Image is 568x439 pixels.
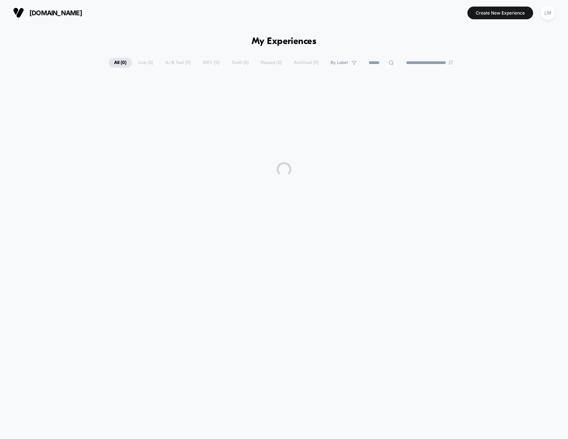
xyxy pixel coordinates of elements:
span: [DOMAIN_NAME] [29,9,82,17]
img: end [449,60,453,65]
button: [DOMAIN_NAME] [11,7,84,19]
h1: My Experiences [252,36,317,47]
img: Visually logo [13,7,24,18]
div: LM [541,6,555,20]
button: LM [539,5,557,20]
span: All ( 0 ) [109,58,132,68]
span: By Label [330,60,348,65]
button: Create New Experience [467,7,533,19]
